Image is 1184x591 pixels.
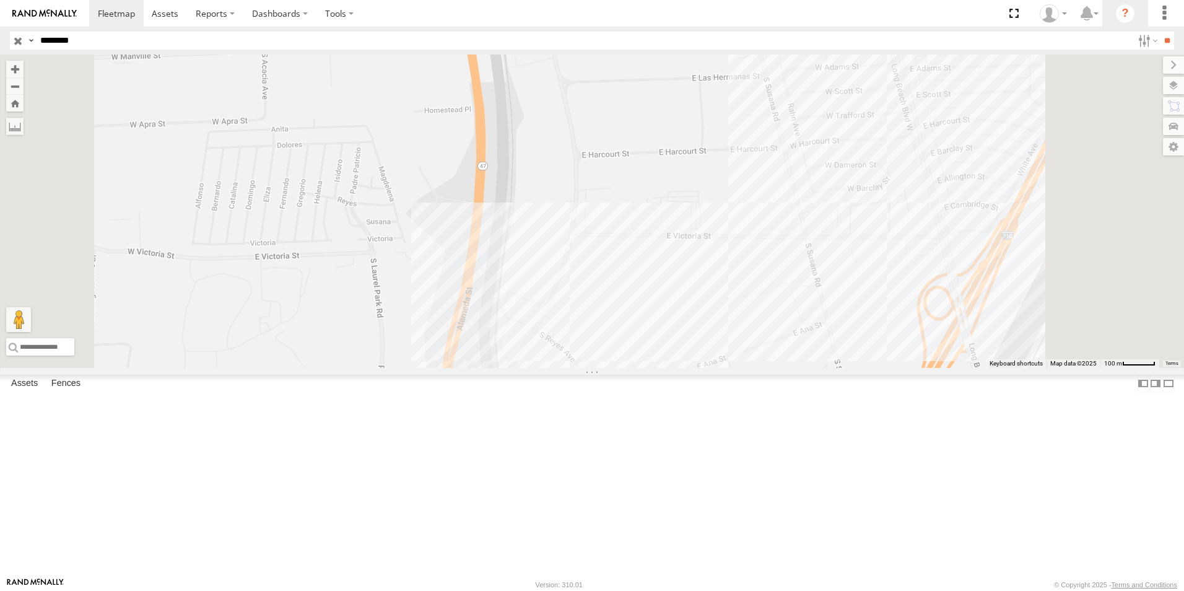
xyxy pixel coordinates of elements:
[1112,581,1177,589] a: Terms and Conditions
[6,95,24,112] button: Zoom Home
[26,32,36,50] label: Search Query
[1165,361,1178,366] a: Terms (opens in new tab)
[6,77,24,95] button: Zoom out
[1104,360,1122,367] span: 100 m
[536,581,583,589] div: Version: 310.01
[12,9,77,18] img: rand-logo.svg
[1149,375,1162,393] label: Dock Summary Table to the Right
[7,579,64,591] a: Visit our Website
[1100,359,1159,368] button: Map Scale: 100 m per 50 pixels
[1163,138,1184,155] label: Map Settings
[1133,32,1160,50] label: Search Filter Options
[1054,581,1177,589] div: © Copyright 2025 -
[1162,375,1175,393] label: Hide Summary Table
[45,375,87,392] label: Fences
[5,375,44,392] label: Assets
[6,307,31,332] button: Drag Pegman onto the map to open Street View
[1035,4,1071,23] div: Zulema McIntosch
[1115,4,1135,24] i: ?
[6,61,24,77] button: Zoom in
[1137,375,1149,393] label: Dock Summary Table to the Left
[6,118,24,135] label: Measure
[990,359,1043,368] button: Keyboard shortcuts
[1050,360,1097,367] span: Map data ©2025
